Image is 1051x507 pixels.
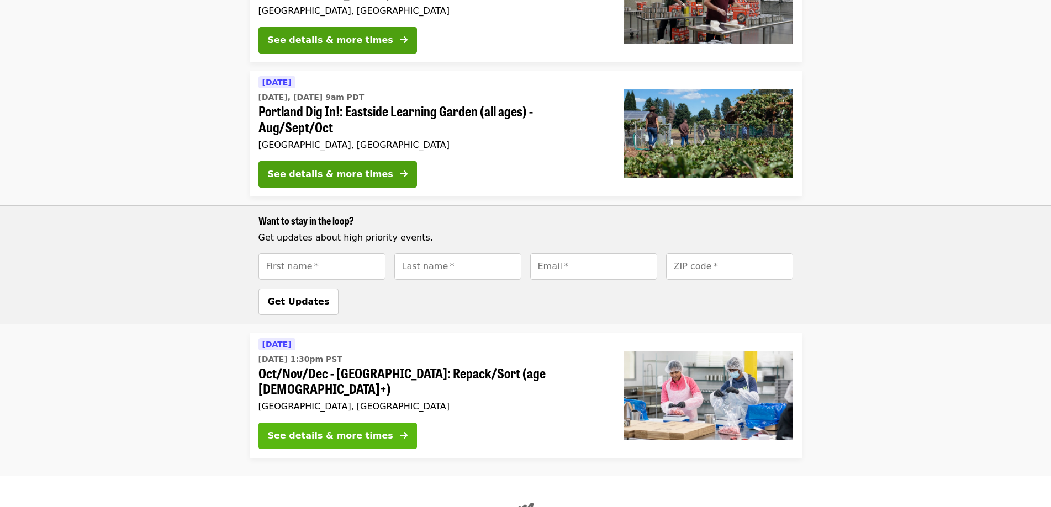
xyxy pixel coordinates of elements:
button: See details & more times [258,161,417,188]
div: [GEOGRAPHIC_DATA], [GEOGRAPHIC_DATA] [258,6,606,16]
time: [DATE] 1:30pm PST [258,354,342,365]
div: See details & more times [268,34,393,47]
input: [object Object] [530,253,657,280]
i: arrow-right icon [400,430,408,441]
input: [object Object] [258,253,385,280]
i: arrow-right icon [400,35,408,45]
i: arrow-right icon [400,169,408,179]
input: [object Object] [394,253,521,280]
span: Portland Dig In!: Eastside Learning Garden (all ages) - Aug/Sept/Oct [258,103,606,135]
img: Oct/Nov/Dec - Beaverton: Repack/Sort (age 10+) organized by Oregon Food Bank [624,351,793,440]
span: Get updates about high priority events. [258,232,433,243]
a: See details for "Portland Dig In!: Eastside Learning Garden (all ages) - Aug/Sept/Oct" [250,71,802,196]
button: See details & more times [258,27,417,54]
span: Oct/Nov/Dec - [GEOGRAPHIC_DATA]: Repack/Sort (age [DEMOGRAPHIC_DATA]+) [258,365,606,397]
span: [DATE] [262,340,292,349]
a: See details for "Oct/Nov/Dec - Beaverton: Repack/Sort (age 10+)" [250,333,802,458]
div: See details & more times [268,168,393,181]
input: [object Object] [666,253,793,280]
div: [GEOGRAPHIC_DATA], [GEOGRAPHIC_DATA] [258,140,606,150]
span: Want to stay in the loop? [258,213,354,227]
span: Get Updates [268,296,330,307]
div: See details & more times [268,429,393,442]
div: [GEOGRAPHIC_DATA], [GEOGRAPHIC_DATA] [258,401,606,412]
button: Get Updates [258,289,339,315]
img: Portland Dig In!: Eastside Learning Garden (all ages) - Aug/Sept/Oct organized by Oregon Food Bank [624,89,793,178]
button: See details & more times [258,423,417,449]
span: [DATE] [262,78,292,87]
time: [DATE], [DATE] 9am PDT [258,92,365,103]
